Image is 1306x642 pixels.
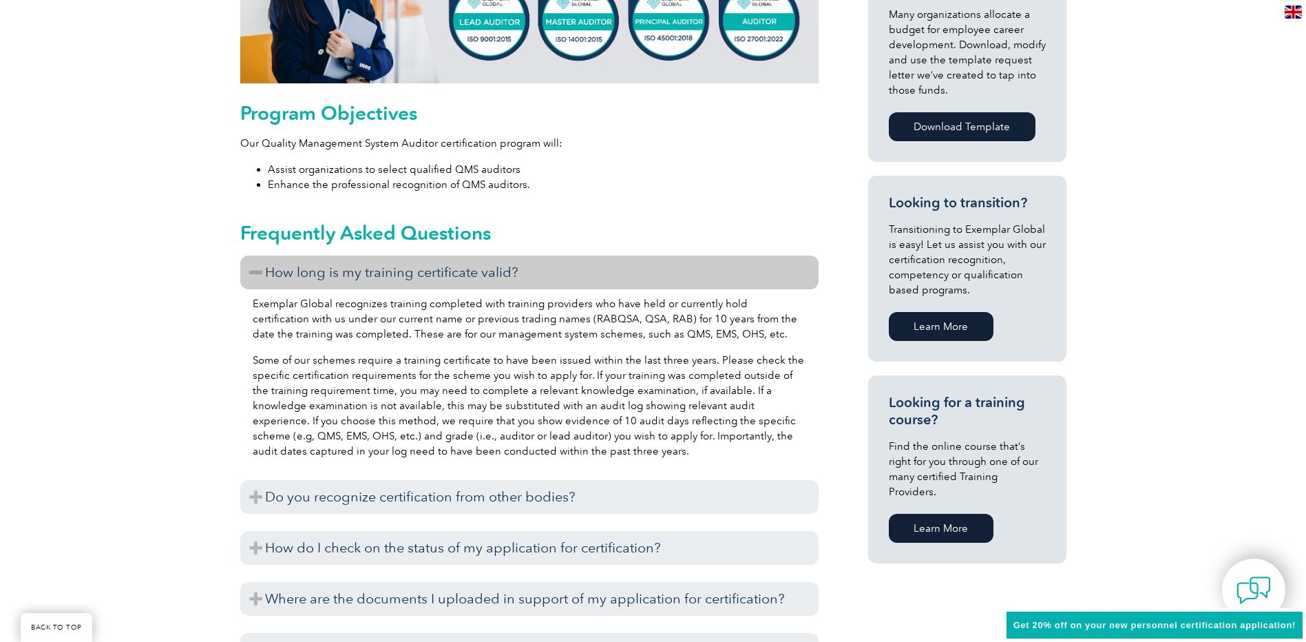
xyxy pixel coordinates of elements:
p: Our Quality Management System Auditor certification program will: [240,136,819,151]
a: Download Template [889,112,1035,141]
p: Find the online course that’s right for you through one of our many certified Training Providers. [889,439,1046,499]
h3: Looking to transition? [889,194,1046,211]
p: Some of our schemes require a training certificate to have been issued within the last three year... [253,353,806,459]
a: Learn More [889,312,993,341]
img: en [1285,6,1302,19]
h3: Do you recognize certification from other bodies? [240,480,819,514]
li: Assist organizations to select qualified QMS auditors [268,162,819,177]
h3: Looking for a training course? [889,394,1046,428]
li: Enhance the professional recognition of QMS auditors. [268,177,819,192]
h2: Frequently Asked Questions [240,222,819,244]
a: Learn More [889,514,993,543]
p: Transitioning to Exemplar Global is easy! Let us assist you with our certification recognition, c... [889,222,1046,298]
h3: Where are the documents I uploaded in support of my application for certification? [240,582,819,616]
span: Get 20% off on your new personnel certification application! [1013,620,1296,630]
a: BACK TO TOP [21,613,92,642]
p: Exemplar Global recognizes training completed with training providers who have held or currently ... [253,296,806,342]
h3: How long is my training certificate valid? [240,256,819,289]
h2: Program Objectives [240,102,819,124]
p: Many organizations allocate a budget for employee career development. Download, modify and use th... [889,7,1046,98]
img: contact-chat.png [1236,573,1271,608]
h3: How do I check on the status of my application for certification? [240,531,819,565]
